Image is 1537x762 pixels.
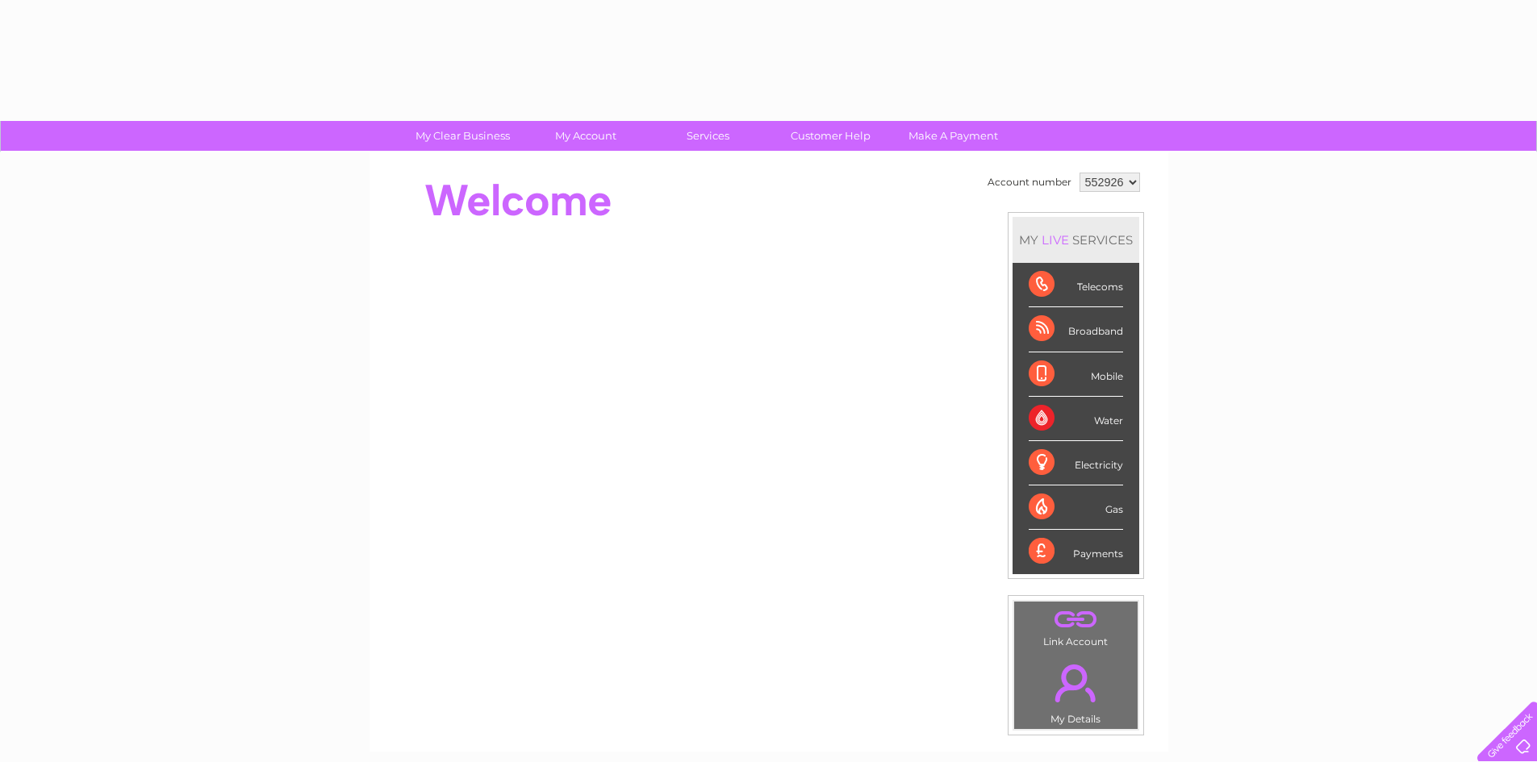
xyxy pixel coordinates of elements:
[1038,232,1072,248] div: LIVE
[1013,601,1138,652] td: Link Account
[1029,307,1123,352] div: Broadband
[764,121,897,151] a: Customer Help
[1029,397,1123,441] div: Water
[1029,530,1123,573] div: Payments
[1018,606,1134,634] a: .
[984,169,1075,196] td: Account number
[641,121,775,151] a: Services
[887,121,1020,151] a: Make A Payment
[519,121,652,151] a: My Account
[1018,655,1134,711] a: .
[396,121,529,151] a: My Clear Business
[1029,441,1123,485] div: Electricity
[1029,352,1123,397] div: Mobile
[1029,263,1123,307] div: Telecoms
[1029,485,1123,530] div: Gas
[1013,651,1138,730] td: My Details
[1013,217,1139,263] div: MY SERVICES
